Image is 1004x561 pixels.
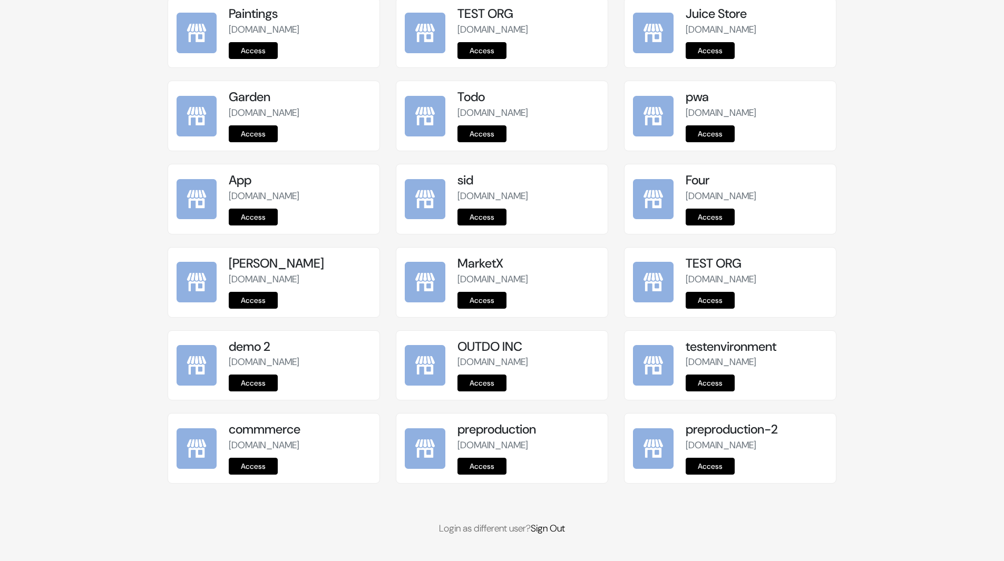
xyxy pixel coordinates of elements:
[457,23,599,37] p: [DOMAIN_NAME]
[457,106,599,120] p: [DOMAIN_NAME]
[686,422,827,437] h5: preproduction-2
[457,173,599,188] h5: sid
[177,96,217,136] img: Garden
[457,6,599,22] h5: TEST ORG
[405,345,445,386] img: OUTDO INC
[633,262,674,302] img: TEST ORG
[686,292,735,309] a: Access
[229,106,371,120] p: [DOMAIN_NAME]
[686,375,735,391] a: Access
[229,292,278,309] a: Access
[229,90,371,105] h5: Garden
[229,256,371,271] h5: [PERSON_NAME]
[686,355,827,369] p: [DOMAIN_NAME]
[177,262,217,302] img: kamal Da
[457,125,506,142] a: Access
[686,256,827,271] h5: TEST ORG
[686,90,827,105] h5: pwa
[633,428,674,469] img: preproduction-2
[686,209,735,225] a: Access
[531,522,565,535] a: Sign Out
[686,23,827,37] p: [DOMAIN_NAME]
[686,106,827,120] p: [DOMAIN_NAME]
[457,189,599,203] p: [DOMAIN_NAME]
[229,189,371,203] p: [DOMAIN_NAME]
[229,23,371,37] p: [DOMAIN_NAME]
[457,458,506,475] a: Access
[686,458,735,475] a: Access
[633,96,674,136] img: pwa
[457,375,506,391] a: Access
[229,6,371,22] h5: Paintings
[686,438,827,452] p: [DOMAIN_NAME]
[686,6,827,22] h5: Juice Store
[229,355,371,369] p: [DOMAIN_NAME]
[229,272,371,287] p: [DOMAIN_NAME]
[177,428,217,469] img: commmerce
[457,42,506,59] a: Access
[686,189,827,203] p: [DOMAIN_NAME]
[229,458,278,475] a: Access
[229,125,278,142] a: Access
[405,179,445,220] img: sid
[229,422,371,437] h5: commmerce
[229,209,278,225] a: Access
[686,125,735,142] a: Access
[229,438,371,452] p: [DOMAIN_NAME]
[457,339,599,355] h5: OUTDO INC
[405,96,445,136] img: Todo
[457,272,599,287] p: [DOMAIN_NAME]
[168,521,837,536] p: Login as different user?
[457,90,599,105] h5: Todo
[457,209,506,225] a: Access
[405,262,445,302] img: MarketX
[177,345,217,386] img: demo 2
[457,422,599,437] h5: preproduction
[457,355,599,369] p: [DOMAIN_NAME]
[405,428,445,469] img: preproduction
[405,13,445,53] img: TEST ORG
[633,13,674,53] img: Juice Store
[686,339,827,355] h5: testenvironment
[229,339,371,355] h5: demo 2
[457,256,599,271] h5: MarketX
[457,292,506,309] a: Access
[177,179,217,220] img: App
[229,173,371,188] h5: App
[686,272,827,287] p: [DOMAIN_NAME]
[686,173,827,188] h5: Four
[229,375,278,391] a: Access
[229,42,278,59] a: Access
[633,345,674,386] img: testenvironment
[686,42,735,59] a: Access
[457,438,599,452] p: [DOMAIN_NAME]
[177,13,217,53] img: Paintings
[633,179,674,220] img: Four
